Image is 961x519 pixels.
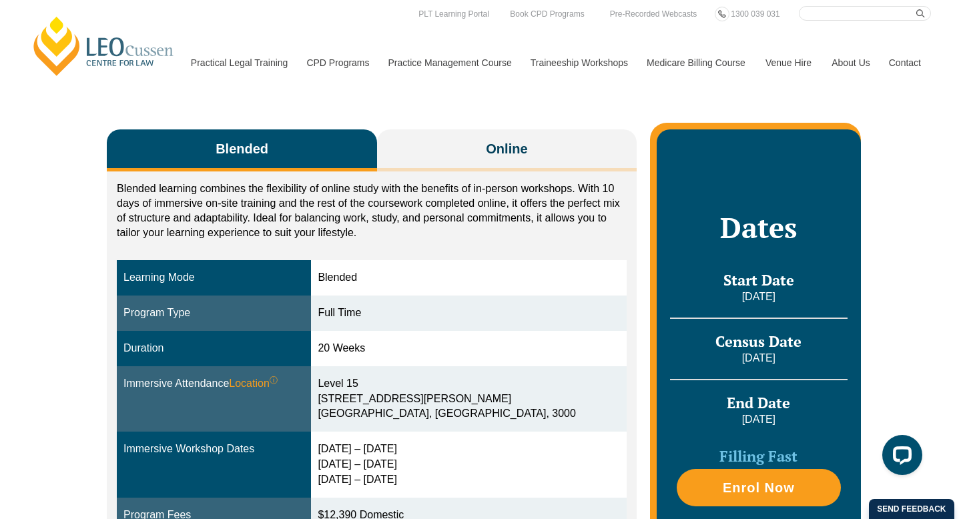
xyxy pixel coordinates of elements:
[123,442,304,457] div: Immersive Workshop Dates
[521,34,637,91] a: Traineeship Workshops
[117,181,627,240] p: Blended learning combines the flexibility of online study with the benefits of in-person workshop...
[30,15,178,77] a: [PERSON_NAME] Centre for Law
[181,34,297,91] a: Practical Legal Training
[719,446,797,466] span: Filling Fast
[123,306,304,321] div: Program Type
[723,481,795,494] span: Enrol Now
[318,306,619,321] div: Full Time
[822,34,879,91] a: About Us
[637,34,755,91] a: Medicare Billing Course
[677,469,841,506] a: Enrol Now
[670,351,848,366] p: [DATE]
[755,34,822,91] a: Venue Hire
[723,270,794,290] span: Start Date
[872,430,928,486] iframe: LiveChat chat widget
[727,393,790,412] span: End Date
[318,270,619,286] div: Blended
[607,7,701,21] a: Pre-Recorded Webcasts
[296,34,378,91] a: CPD Programs
[670,211,848,244] h2: Dates
[229,376,278,392] span: Location
[715,332,802,351] span: Census Date
[123,341,304,356] div: Duration
[486,139,527,158] span: Online
[318,442,619,488] div: [DATE] – [DATE] [DATE] – [DATE] [DATE] – [DATE]
[727,7,783,21] a: 1300 039 031
[670,290,848,304] p: [DATE]
[879,34,931,91] a: Contact
[378,34,521,91] a: Practice Management Course
[123,376,304,392] div: Immersive Attendance
[318,376,619,422] div: Level 15 [STREET_ADDRESS][PERSON_NAME] [GEOGRAPHIC_DATA], [GEOGRAPHIC_DATA], 3000
[123,270,304,286] div: Learning Mode
[318,341,619,356] div: 20 Weeks
[670,412,848,427] p: [DATE]
[507,7,587,21] a: Book CPD Programs
[415,7,493,21] a: PLT Learning Portal
[731,9,779,19] span: 1300 039 031
[270,376,278,385] sup: ⓘ
[216,139,268,158] span: Blended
